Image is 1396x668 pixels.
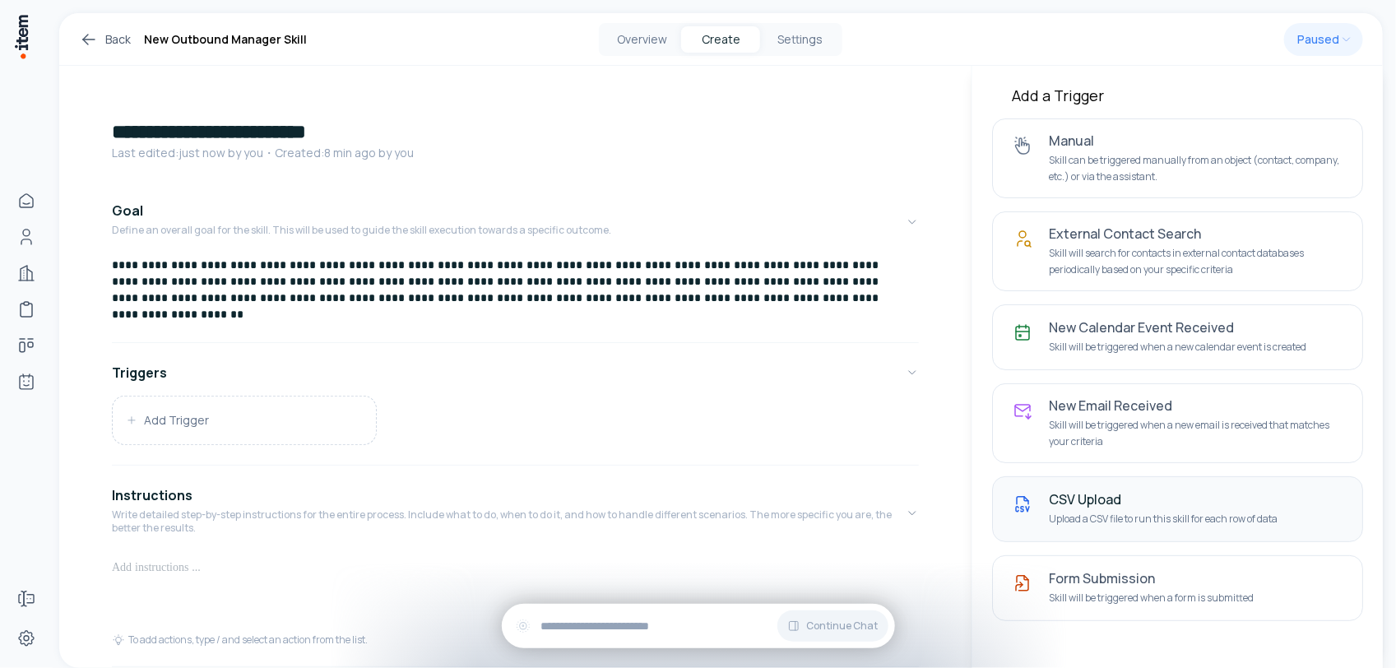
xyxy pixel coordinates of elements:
[1049,339,1343,355] p: Skill will be triggered when a new calendar event is created
[112,224,611,237] p: Define an overall goal for the skill. This will be used to guide the skill execution towards a sp...
[112,633,368,647] div: To add actions, type / and select an action from the list.
[992,383,1363,463] button: New Email ReceivedSkill will be triggered when a new email is received that matches your criteria
[112,485,192,505] h4: Instructions
[10,622,43,655] a: Settings
[144,30,307,49] h1: New Outbound Manager Skill
[10,582,43,615] a: Forms
[807,619,879,633] span: Continue Chat
[760,26,839,53] button: Settings
[112,508,906,535] p: Write detailed step-by-step instructions for the entire process. Include what to do, when to do i...
[13,13,30,60] img: Item Brain Logo
[112,363,167,383] h4: Triggers
[1012,86,1343,105] h3: Add a Trigger
[1049,245,1343,277] p: Skill will search for contacts in external contact databases periodically based on your specific ...
[112,201,143,220] h4: Goal
[1049,397,1343,414] h4: New Email Received
[1049,319,1343,336] h4: New Calendar Event Received
[1049,152,1343,184] p: Skill can be triggered manually from an object (contact, company, etc.) or via the assistant.
[1049,570,1343,587] h4: Form Submission
[112,145,919,161] p: Last edited: just now by you ・Created: 8 min ago by you
[112,554,919,660] div: InstructionsWrite detailed step-by-step instructions for the entire process. Include what to do, ...
[79,30,131,49] a: Back
[10,257,43,290] a: Companies
[502,604,895,648] div: Continue Chat
[1049,491,1343,508] h4: CSV Upload
[113,397,376,444] button: Add Trigger
[1049,417,1343,449] p: Skill will be triggered when a new email is received that matches your criteria
[602,26,681,53] button: Overview
[681,26,760,53] button: Create
[992,304,1363,370] button: New Calendar Event ReceivedSkill will be triggered when a new calendar event is created
[1049,590,1343,606] p: Skill will be triggered when a form is submitted
[112,188,919,257] button: GoalDefine an overall goal for the skill. This will be used to guide the skill execution towards ...
[992,118,1363,198] button: ManualSkill can be triggered manually from an object (contact, company, etc.) or via the assistant.
[992,476,1363,542] button: CSV UploadUpload a CSV file to run this skill for each row of data
[112,350,919,396] button: Triggers
[10,329,43,362] a: deals
[10,220,43,253] a: Contacts
[112,396,919,458] div: Triggers
[777,610,888,642] button: Continue Chat
[112,257,919,336] div: GoalDefine an overall goal for the skill. This will be used to guide the skill execution towards ...
[992,555,1363,621] button: Form SubmissionSkill will be triggered when a form is submitted
[1049,225,1343,242] h4: External Contact Search
[112,472,919,554] button: InstructionsWrite detailed step-by-step instructions for the entire process. Include what to do, ...
[10,365,43,398] a: Agents
[10,184,43,217] a: Home
[1049,132,1343,149] h4: Manual
[10,293,43,326] a: implementations
[1049,511,1343,527] p: Upload a CSV file to run this skill for each row of data
[992,211,1363,291] button: External Contact SearchSkill will search for contacts in external contact databases periodically ...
